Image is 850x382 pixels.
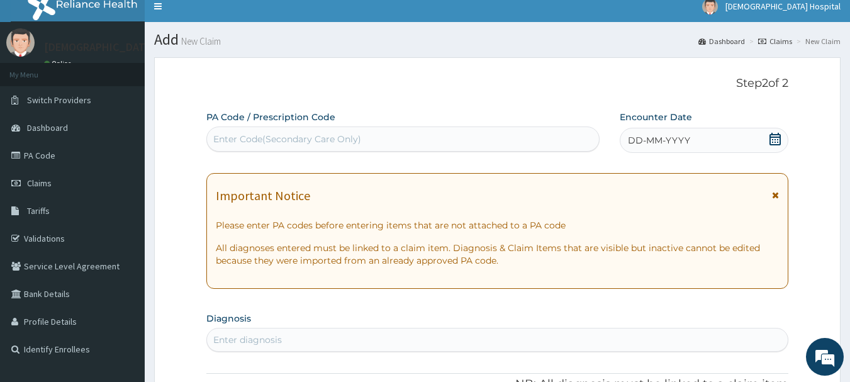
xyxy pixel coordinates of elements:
img: d_794563401_company_1708531726252_794563401 [23,63,51,94]
div: Enter Code(Secondary Care Only) [213,133,361,145]
p: Step 2 of 2 [206,77,789,91]
div: Minimize live chat window [206,6,237,37]
textarea: Type your message and hit 'Enter' [6,251,240,295]
a: Dashboard [698,36,745,47]
span: DD-MM-YYYY [628,134,690,147]
p: Please enter PA codes before entering items that are not attached to a PA code [216,219,780,232]
span: Claims [27,177,52,189]
span: Switch Providers [27,94,91,106]
img: User Image [6,28,35,57]
a: Claims [758,36,792,47]
p: All diagnoses entered must be linked to a claim item. Diagnosis & Claim Items that are visible bu... [216,242,780,267]
div: Chat with us now [65,70,211,87]
div: Enter diagnosis [213,334,282,346]
label: PA Code / Prescription Code [206,111,335,123]
span: Dashboard [27,122,68,133]
label: Diagnosis [206,312,251,325]
span: [DEMOGRAPHIC_DATA] Hospital [725,1,841,12]
span: Tariffs [27,205,50,216]
a: Online [44,59,74,68]
h1: Add [154,31,841,48]
li: New Claim [793,36,841,47]
small: New Claim [179,37,221,46]
span: We're online! [73,112,174,239]
p: [DEMOGRAPHIC_DATA] Hospital [44,42,199,53]
label: Encounter Date [620,111,692,123]
h1: Important Notice [216,189,310,203]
